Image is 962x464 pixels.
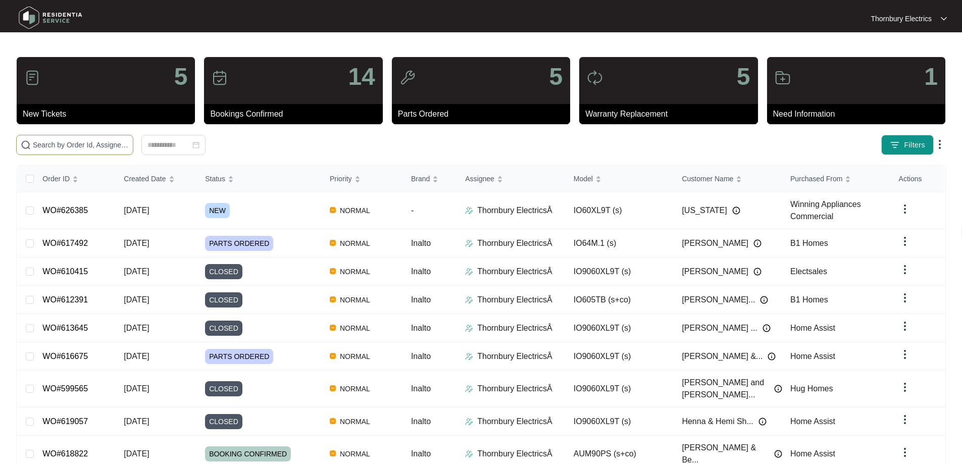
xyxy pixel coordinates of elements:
span: NORMAL [336,322,374,334]
span: Henna & Hemi Sh... [682,416,753,428]
a: WO#626385 [42,206,88,215]
a: WO#619057 [42,417,88,426]
span: CLOSED [205,321,242,336]
img: dropdown arrow [941,16,947,21]
span: Status [205,173,225,184]
td: IO9060XL9T (s) [566,342,674,371]
span: [DATE] [124,384,149,393]
img: dropdown arrow [899,348,911,360]
img: Info icon [774,385,782,393]
p: 14 [348,65,375,89]
img: Assigner Icon [465,418,473,426]
span: [DATE] [124,449,149,458]
a: WO#617492 [42,239,88,247]
p: Warranty Replacement [585,108,757,120]
img: dropdown arrow [899,264,911,276]
span: Inalto [411,449,431,458]
img: residentia service logo [15,3,86,33]
img: Info icon [753,239,762,247]
th: Model [566,166,674,192]
span: NEW [205,203,230,218]
p: Thornbury ElectricsÂ [477,448,552,460]
img: Assigner Icon [465,207,473,215]
img: filter icon [890,140,900,150]
span: B1 Homes [790,239,828,247]
img: icon [24,70,40,86]
td: IO9060XL9T (s) [566,257,674,286]
span: Winning Appliances Commercial [790,200,861,221]
span: NORMAL [336,383,374,395]
img: dropdown arrow [899,414,911,426]
img: Info icon [732,207,740,215]
img: icon [212,70,228,86]
td: IO605TB (s+co) [566,286,674,314]
span: NORMAL [336,350,374,363]
a: WO#599565 [42,384,88,393]
span: Filters [904,140,925,150]
th: Priority [322,166,403,192]
th: Order ID [34,166,116,192]
span: PARTS ORDERED [205,349,273,364]
span: Home Assist [790,449,835,458]
span: Inalto [411,239,431,247]
span: [PERSON_NAME] &... [682,350,763,363]
img: Assigner Icon [465,450,473,458]
span: Purchased From [790,173,842,184]
p: Thornbury ElectricsÂ [477,383,552,395]
span: Inalto [411,295,431,304]
img: Assigner Icon [465,352,473,360]
img: Info icon [774,450,782,458]
img: Vercel Logo [330,385,336,391]
span: Brand [411,173,430,184]
th: Actions [891,166,945,192]
span: [PERSON_NAME] [682,237,748,249]
span: CLOSED [205,264,242,279]
img: dropdown arrow [899,320,911,332]
span: [PERSON_NAME]... [682,294,755,306]
img: Vercel Logo [330,325,336,331]
span: [DATE] [124,352,149,360]
span: NORMAL [336,294,374,306]
img: Info icon [760,296,768,304]
td: IO60XL9T (s) [566,192,674,229]
button: filter iconFilters [881,135,934,155]
p: New Tickets [23,108,195,120]
span: Inalto [411,324,431,332]
img: dropdown arrow [934,138,946,150]
span: [US_STATE] [682,204,727,217]
img: dropdown arrow [899,235,911,247]
p: Thornbury ElectricsÂ [477,322,552,334]
span: B1 Homes [790,295,828,304]
span: [DATE] [124,239,149,247]
span: Priority [330,173,352,184]
p: Thornbury ElectricsÂ [477,350,552,363]
p: Thornbury ElectricsÂ [477,416,552,428]
img: Assigner Icon [465,324,473,332]
span: [DATE] [124,295,149,304]
span: Order ID [42,173,70,184]
img: Info icon [763,324,771,332]
span: [DATE] [124,324,149,332]
img: Assigner Icon [465,239,473,247]
img: Info icon [753,268,762,276]
span: Home Assist [790,352,835,360]
span: Inalto [411,352,431,360]
span: PARTS ORDERED [205,236,273,251]
span: NORMAL [336,416,374,428]
img: Vercel Logo [330,450,336,456]
a: WO#618822 [42,449,88,458]
td: IO9060XL9T (s) [566,314,674,342]
p: Parts Ordered [398,108,570,120]
img: Vercel Logo [330,207,336,213]
span: Inalto [411,384,431,393]
span: NORMAL [336,204,374,217]
span: Home Assist [790,324,835,332]
td: IO9060XL9T (s) [566,371,674,407]
a: WO#613645 [42,324,88,332]
th: Customer Name [674,166,782,192]
span: Customer Name [682,173,733,184]
span: [PERSON_NAME] ... [682,322,757,334]
input: Search by Order Id, Assignee Name, Customer Name, Brand and Model [33,139,129,150]
span: Home Assist [790,417,835,426]
span: - [411,206,414,215]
